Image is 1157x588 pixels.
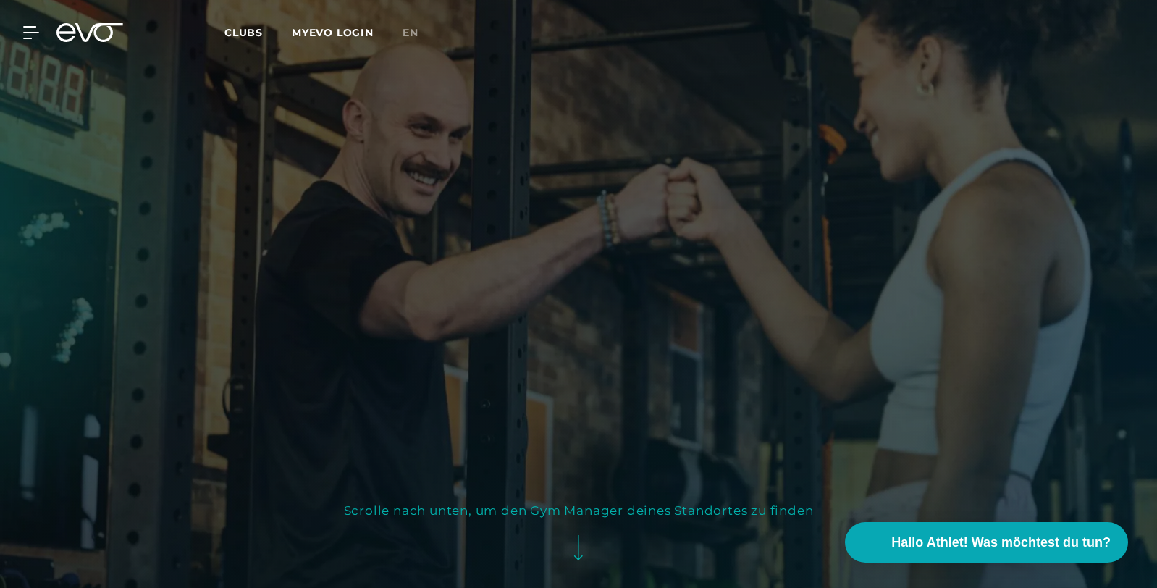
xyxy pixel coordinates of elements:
[224,26,263,39] span: Clubs
[845,522,1128,563] button: Hallo Athlet! Was möchtest du tun?
[891,533,1111,553] span: Hallo Athlet! Was möchtest du tun?
[344,499,814,522] div: Scrolle nach unten, um den Gym Manager deines Standortes zu finden
[224,25,292,39] a: Clubs
[344,499,814,574] button: Scrolle nach unten, um den Gym Manager deines Standortes zu finden
[292,26,374,39] a: MYEVO LOGIN
[403,26,418,39] span: en
[403,25,436,41] a: en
